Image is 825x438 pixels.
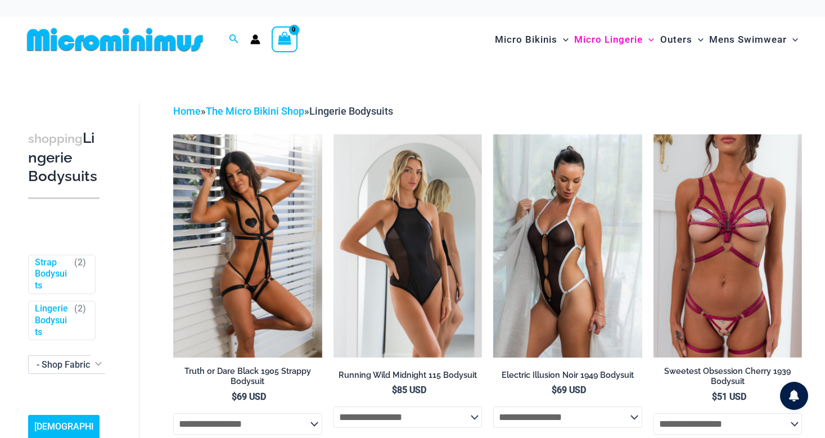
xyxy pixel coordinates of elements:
[493,134,642,358] a: Electric Illusion Noir 1949 Bodysuit 03Electric Illusion Noir 1949 Bodysuit 04Electric Illusion N...
[653,366,802,391] a: Sweetest Obsession Cherry 1939 Bodysuit
[660,25,692,54] span: Outers
[712,391,717,402] span: $
[74,303,86,338] span: ( )
[29,356,106,373] span: - Shop Fabric Type
[173,134,322,358] img: Truth or Dare Black 1905 Bodysuit 611 Micro 07
[333,134,482,358] img: Running Wild Midnight 115 Bodysuit 02
[492,22,571,57] a: Micro BikinisMenu ToggleMenu Toggle
[22,27,208,52] img: MM SHOP LOGO FLAT
[787,25,798,54] span: Menu Toggle
[78,257,83,268] span: 2
[173,105,201,117] a: Home
[35,303,69,338] a: Lingerie Bodysuits
[37,359,112,370] span: - Shop Fabric Type
[653,134,802,358] img: Sweetest Obsession Cherry 1129 Bra 6119 Bottom 1939 Bodysuit 09
[206,105,304,117] a: The Micro Bikini Shop
[653,366,802,387] h2: Sweetest Obsession Cherry 1939 Bodysuit
[692,25,704,54] span: Menu Toggle
[78,303,83,314] span: 2
[493,370,642,381] h2: Electric Illusion Noir 1949 Bodysuit
[392,385,397,395] span: $
[493,134,642,358] img: Electric Illusion Noir 1949 Bodysuit 03
[392,385,426,395] bdi: 85 USD
[333,134,482,358] a: Running Wild Midnight 115 Bodysuit 02Running Wild Midnight 115 Bodysuit 12Running Wild Midnight 1...
[28,132,83,146] span: shopping
[657,22,706,57] a: OutersMenu ToggleMenu Toggle
[173,366,322,391] a: Truth or Dare Black 1905 Strappy Bodysuit
[653,134,802,358] a: Sweetest Obsession Cherry 1129 Bra 6119 Bottom 1939 Bodysuit 09Sweetest Obsession Cherry 1129 Bra...
[706,22,801,57] a: Mens SwimwearMenu ToggleMenu Toggle
[28,129,100,186] h3: Lingerie Bodysuits
[250,34,260,44] a: Account icon link
[309,105,393,117] span: Lingerie Bodysuits
[552,385,586,395] bdi: 69 USD
[709,25,787,54] span: Mens Swimwear
[552,385,557,395] span: $
[643,25,654,54] span: Menu Toggle
[574,25,643,54] span: Micro Lingerie
[272,26,297,52] a: View Shopping Cart, empty
[333,370,482,385] a: Running Wild Midnight 115 Bodysuit
[712,391,746,402] bdi: 51 USD
[229,33,239,47] a: Search icon link
[173,105,393,117] span: » »
[28,355,107,374] span: - Shop Fabric Type
[571,22,657,57] a: Micro LingerieMenu ToggleMenu Toggle
[232,391,266,402] bdi: 69 USD
[493,370,642,385] a: Electric Illusion Noir 1949 Bodysuit
[35,257,69,292] a: Strap Bodysuits
[490,21,803,58] nav: Site Navigation
[333,370,482,381] h2: Running Wild Midnight 115 Bodysuit
[495,25,557,54] span: Micro Bikinis
[173,366,322,387] h2: Truth or Dare Black 1905 Strappy Bodysuit
[173,134,322,358] a: Truth or Dare Black 1905 Bodysuit 611 Micro 07Truth or Dare Black 1905 Bodysuit 611 Micro 05Truth...
[557,25,569,54] span: Menu Toggle
[232,391,237,402] span: $
[74,257,86,292] span: ( )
